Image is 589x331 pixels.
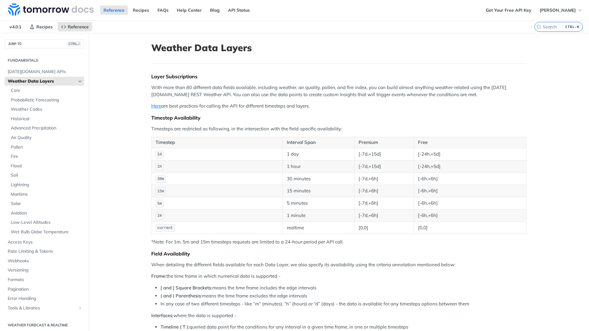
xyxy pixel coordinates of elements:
[536,6,586,15] button: [PERSON_NAME]
[8,267,83,273] span: Versioning
[8,258,83,264] span: Webhooks
[151,251,526,257] div: Field Availability
[100,6,128,15] a: Reference
[8,78,76,84] span: Weather Data Layers
[154,6,172,15] a: FAQs
[173,6,205,15] a: Help Center
[5,304,84,313] a: Tools & LibrariesShow subpages for Tools & Libraries
[26,22,56,31] a: Recipes
[355,209,414,222] td: [-7d,+6h]
[160,324,189,330] strong: Timeline ( T ):
[482,6,535,15] a: Get Your Free API Key
[11,97,83,103] span: Probabilistic Forecasting
[157,177,164,181] span: 30m
[160,285,212,291] strong: [ and ] Square Brackets:
[157,226,173,230] span: current
[8,190,84,199] a: Maritime
[5,275,84,284] a: Formats
[8,86,84,95] a: Core
[36,24,53,30] span: Recipes
[282,185,354,197] td: 15 minutes
[157,189,164,194] span: 15m
[151,125,526,133] p: Timesteps are restricted as following, in the intersection with the field-specific availability:
[160,293,202,299] strong: ( and ) Parenthesis:
[8,218,84,227] a: Low-Level Altitudes
[11,153,83,160] span: Fire
[414,222,526,234] td: [0,0]
[414,137,526,148] th: Free
[414,197,526,210] td: [-6h,+6h]
[8,124,84,133] a: Advanced Precipitation
[564,24,581,30] kbd: CTRL-K
[8,152,84,161] a: Fire
[355,148,414,160] td: [-7d,+15d]
[6,22,25,31] span: v4.0.1
[8,239,83,245] span: Access Keys
[540,7,576,13] span: [PERSON_NAME]
[282,173,354,185] td: 30 minutes
[157,165,162,169] span: 1h
[225,6,253,15] a: API Status
[129,6,152,15] a: Recipes
[8,69,83,75] span: [DATE][DOMAIN_NAME] APIs
[282,222,354,234] td: realtime
[8,171,84,180] a: Soil
[355,222,414,234] td: [0,0]
[11,116,83,122] span: Historical
[11,229,83,235] span: Wet Bulb Globe Temperature
[536,24,541,29] svg: Search
[11,106,83,112] span: Weather Codes
[11,201,83,207] span: Solar
[151,103,526,110] p: are best practices for calling the API for different timesteps and layers.
[8,180,84,190] a: Lightning
[8,286,83,292] span: Pagination
[11,135,83,141] span: Air Quality
[414,173,526,185] td: [-6h,+6h]
[5,256,84,266] a: Webhooks
[67,41,81,46] span: CTRL-/
[11,144,83,150] span: Pollen
[160,284,526,292] li: means the time frame includes the edge intervals
[151,103,161,109] a: Here
[414,209,526,222] td: [-6h,+6h]
[5,238,84,247] a: Access Keys
[157,202,162,206] span: 5m
[68,24,89,30] span: Reference
[414,148,526,160] td: [-24h,+5d]
[151,84,526,98] p: With more than 80 different data fields available, including weather, air quality, pollen, and fi...
[8,227,84,237] a: Wet Bulb Globe Temperature
[160,292,526,300] li: means the time frame excludes the edge intervals
[8,105,84,114] a: Weather Codes
[5,77,84,86] a: Weather Data LayersHide subpages for Weather Data Layers
[11,219,83,226] span: Low-Level Altitudes
[11,163,83,169] span: Flood
[151,261,526,268] p: When detailing the different fields available for each Data Layer, we also specify its availabili...
[152,137,283,148] th: Timestep
[355,160,414,173] td: [-7d,+15d]
[5,247,84,256] a: Rate Limiting & Tokens
[5,39,84,48] button: JUMP TOCTRL-/
[355,185,414,197] td: [-7d,+6h]
[207,6,223,15] a: Blog
[414,185,526,197] td: [-6h,+6h]
[5,322,84,328] h2: Weather Forecast & realtime
[8,161,84,171] a: Flood
[282,137,354,148] th: Interval Span
[355,173,414,185] td: [-7d,+6h]
[355,137,414,148] th: Premium
[11,172,83,178] span: Soil
[8,305,76,311] span: Tools & Libraries
[5,67,84,76] a: [DATE][DOMAIN_NAME] APIs
[11,88,83,94] span: Core
[282,160,354,173] td: 1 hour
[157,214,162,218] span: 1m
[8,248,83,255] span: Rate Limiting & Tokens
[151,273,526,280] p: the time frame in which numerical data is supported -
[8,143,84,152] a: Pollen
[8,3,94,16] img: Tomorrow.io Weather API Docs
[5,58,84,63] h2: Fundamentals
[11,210,83,216] span: Aviation
[5,266,84,275] a: Versioning
[151,239,526,246] p: *Note: For 1m, 5m and 15m timesteps requests are limited to a 24-hour period per API call.
[8,114,84,124] a: Historical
